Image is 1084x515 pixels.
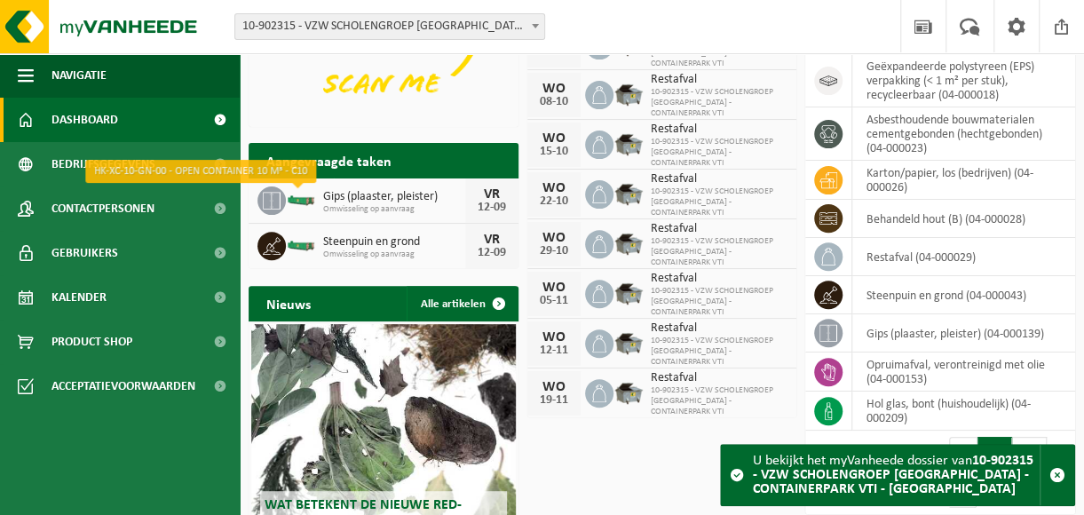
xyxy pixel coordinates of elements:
[536,82,572,96] div: WO
[753,454,1033,496] strong: 10-902315 - VZW SCHOLENGROEP [GEOGRAPHIC_DATA] - CONTAINERPARK VTI - [GEOGRAPHIC_DATA]
[651,222,788,236] span: Restafval
[536,245,572,257] div: 29-10
[852,54,1075,107] td: geëxpandeerde polystyreen (EPS) verpakking (< 1 m² per stuk), recycleerbaar (04-000018)
[613,128,644,158] img: WB-5000-GAL-GY-01
[536,295,572,307] div: 05-11
[977,437,1012,472] button: 1
[613,277,644,307] img: WB-5000-GAL-GY-01
[651,87,788,119] span: 10-902315 - VZW SCHOLENGROEP [GEOGRAPHIC_DATA] - CONTAINERPARK VTI
[1012,437,1047,472] button: 2
[852,200,1075,238] td: behandeld hout (B) (04-000028)
[51,142,155,186] span: Bedrijfsgegevens
[51,364,195,408] span: Acceptatievoorwaarden
[249,143,409,178] h2: Aangevraagde taken
[323,250,465,260] span: Omwisseling op aanvraag
[286,191,316,207] img: HK-XC-10-GN-00
[407,286,517,321] a: Alle artikelen
[249,286,328,321] h2: Nieuws
[651,321,788,336] span: Restafval
[852,276,1075,314] td: steenpuin en grond (04-000043)
[323,204,465,215] span: Omwisseling op aanvraag
[323,190,465,204] span: Gips (plaaster, pleister)
[651,272,788,286] span: Restafval
[651,286,788,318] span: 10-902315 - VZW SCHOLENGROEP [GEOGRAPHIC_DATA] - CONTAINERPARK VTI
[613,78,644,108] img: WB-5000-GAL-GY-01
[474,247,510,259] div: 12-09
[536,96,572,108] div: 08-10
[651,385,788,417] span: 10-902315 - VZW SCHOLENGROEP [GEOGRAPHIC_DATA] - CONTAINERPARK VTI
[753,445,1040,505] div: U bekijkt het myVanheede dossier van
[651,137,788,169] span: 10-902315 - VZW SCHOLENGROEP [GEOGRAPHIC_DATA] - CONTAINERPARK VTI
[474,187,510,202] div: VR
[536,330,572,345] div: WO
[474,233,510,247] div: VR
[852,161,1075,200] td: karton/papier, los (bedrijven) (04-000026)
[852,392,1075,431] td: hol glas, bont (huishoudelijk) (04-000209)
[51,275,107,320] span: Kalender
[536,195,572,208] div: 22-10
[613,178,644,208] img: WB-5000-GAL-GY-01
[51,53,107,98] span: Navigatie
[949,437,977,472] button: Previous
[651,123,788,137] span: Restafval
[234,13,545,40] span: 10-902315 - VZW SCHOLENGROEP SINT-MICHIEL - CONTAINERPARK VTI - ROESELARE
[852,107,1075,161] td: asbesthoudende bouwmaterialen cementgebonden (hechtgebonden) (04-000023)
[651,371,788,385] span: Restafval
[536,131,572,146] div: WO
[536,394,572,407] div: 19-11
[474,202,510,214] div: 12-09
[536,281,572,295] div: WO
[651,172,788,186] span: Restafval
[235,14,544,39] span: 10-902315 - VZW SCHOLENGROEP SINT-MICHIEL - CONTAINERPARK VTI - ROESELARE
[51,320,132,364] span: Product Shop
[651,236,788,268] span: 10-902315 - VZW SCHOLENGROEP [GEOGRAPHIC_DATA] - CONTAINERPARK VTI
[323,235,465,250] span: Steenpuin en grond
[51,231,118,275] span: Gebruikers
[536,345,572,357] div: 12-11
[51,186,154,231] span: Contactpersonen
[536,380,572,394] div: WO
[613,376,644,407] img: WB-5000-GAL-GY-01
[651,186,788,218] span: 10-902315 - VZW SCHOLENGROEP [GEOGRAPHIC_DATA] - CONTAINERPARK VTI
[536,146,572,158] div: 15-10
[286,236,316,252] img: HK-XC-10-GN-00
[852,353,1075,392] td: opruimafval, verontreinigd met olie (04-000153)
[51,98,118,142] span: Dashboard
[852,314,1075,353] td: gips (plaaster, pleister) (04-000139)
[536,231,572,245] div: WO
[814,435,931,510] div: 1 tot 10 van 12 resultaten
[651,73,788,87] span: Restafval
[613,227,644,257] img: WB-5000-GAL-GY-01
[613,327,644,357] img: WB-5000-GAL-GY-01
[536,181,572,195] div: WO
[852,238,1075,276] td: restafval (04-000029)
[651,336,788,368] span: 10-902315 - VZW SCHOLENGROEP [GEOGRAPHIC_DATA] - CONTAINERPARK VTI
